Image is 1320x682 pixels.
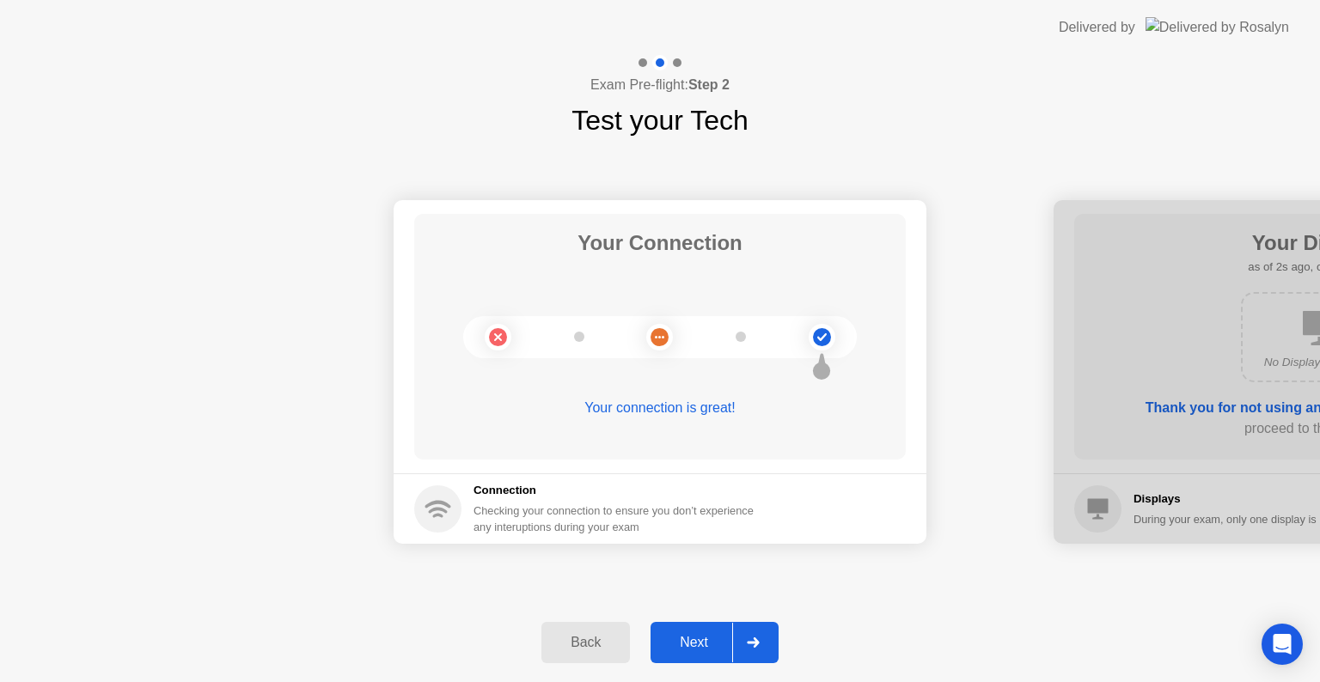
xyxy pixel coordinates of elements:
button: Back [541,622,630,663]
img: Delivered by Rosalyn [1146,17,1289,37]
div: Delivered by [1059,17,1135,38]
button: Next [651,622,779,663]
div: Open Intercom Messenger [1262,624,1303,665]
h1: Your Connection [577,228,742,259]
h5: Connection [474,482,764,499]
b: Step 2 [688,77,730,92]
h4: Exam Pre-flight: [590,75,730,95]
h1: Test your Tech [571,100,749,141]
div: Back [547,635,625,650]
div: Your connection is great! [414,398,906,418]
div: Checking your connection to ensure you don’t experience any interuptions during your exam [474,502,764,535]
div: Next [656,635,732,650]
